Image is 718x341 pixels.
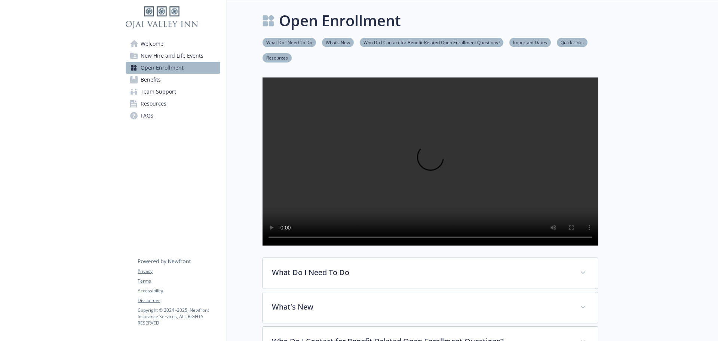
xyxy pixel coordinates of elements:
[272,267,571,278] p: What Do I Need To Do
[263,292,598,323] div: What’s New
[138,307,220,326] p: Copyright © 2024 - 2025 , Newfront Insurance Services, ALL RIGHTS RESERVED
[141,62,184,74] span: Open Enrollment
[138,297,220,304] a: Disclaimer
[322,39,354,46] a: What’s New
[263,54,292,61] a: Resources
[141,86,176,98] span: Team Support
[509,39,551,46] a: Important Dates
[138,287,220,294] a: Accessibility
[126,86,220,98] a: Team Support
[360,39,503,46] a: Who Do I Contact for Benefit-Related Open Enrollment Questions?
[126,38,220,50] a: Welcome
[141,50,203,62] span: New Hire and Life Events
[141,74,161,86] span: Benefits
[126,110,220,122] a: FAQs
[126,50,220,62] a: New Hire and Life Events
[272,301,571,313] p: What’s New
[141,98,166,110] span: Resources
[126,74,220,86] a: Benefits
[263,39,316,46] a: What Do I Need To Do
[263,258,598,289] div: What Do I Need To Do
[138,268,220,275] a: Privacy
[138,278,220,284] a: Terms
[557,39,587,46] a: Quick Links
[279,9,401,32] h1: Open Enrollment
[126,62,220,74] a: Open Enrollment
[141,38,163,50] span: Welcome
[126,98,220,110] a: Resources
[141,110,153,122] span: FAQs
